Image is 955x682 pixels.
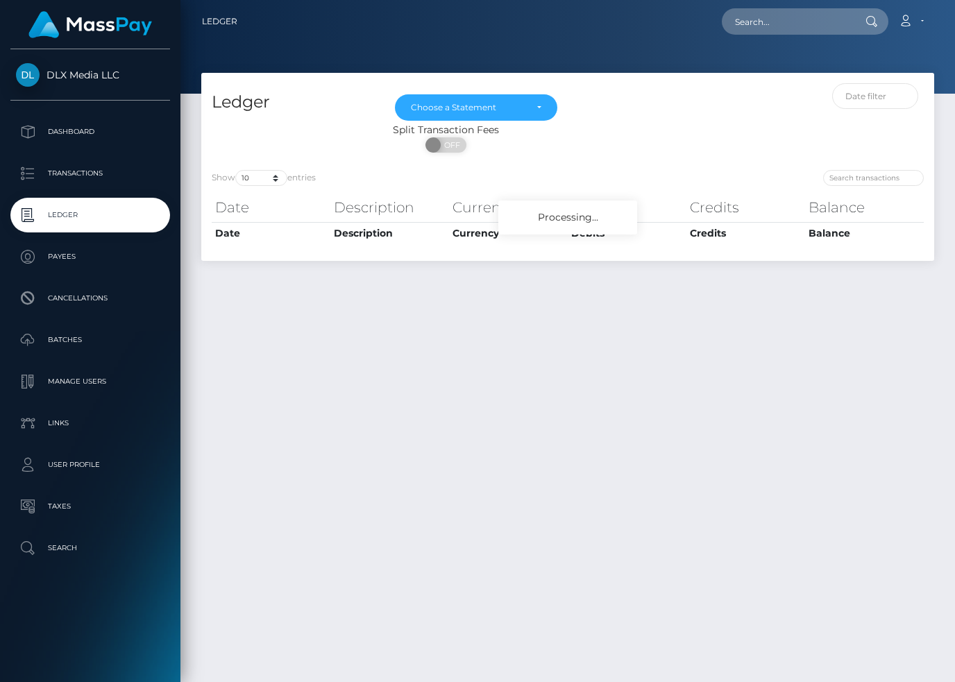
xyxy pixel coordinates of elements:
a: Batches [10,323,170,357]
input: Date filter [832,83,919,109]
p: Dashboard [16,121,164,142]
a: Manage Users [10,364,170,399]
p: Payees [16,246,164,267]
img: DLX Media LLC [16,63,40,87]
p: Ledger [16,205,164,225]
a: Search [10,531,170,565]
a: Cancellations [10,281,170,316]
button: Choose a Statement [395,94,557,121]
th: Currency [449,222,568,244]
div: Split Transaction Fees [201,123,690,137]
a: Transactions [10,156,170,191]
th: Credits [686,194,805,221]
a: Dashboard [10,114,170,149]
div: Processing... [498,201,637,235]
th: Currency [449,194,568,221]
p: Manage Users [16,371,164,392]
select: Showentries [235,170,287,186]
p: User Profile [16,454,164,475]
th: Credits [686,222,805,244]
h4: Ledger [212,90,374,114]
th: Balance [805,194,924,221]
label: Show entries [212,170,316,186]
a: Payees [10,239,170,274]
th: Date [212,194,330,221]
div: Choose a Statement [411,102,525,113]
input: Search transactions [823,170,924,186]
p: Links [16,413,164,434]
p: Batches [16,330,164,350]
p: Transactions [16,163,164,184]
span: DLX Media LLC [10,69,170,81]
p: Taxes [16,496,164,517]
th: Debits [568,194,686,221]
p: Cancellations [16,288,164,309]
a: Links [10,406,170,441]
img: MassPay Logo [28,11,152,38]
span: OFF [433,137,468,153]
a: Ledger [10,198,170,232]
a: Ledger [202,7,237,36]
p: Search [16,538,164,559]
a: User Profile [10,447,170,482]
input: Search... [722,8,852,35]
th: Description [330,222,449,244]
th: Description [330,194,449,221]
a: Taxes [10,489,170,524]
th: Balance [805,222,924,244]
th: Date [212,222,330,244]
